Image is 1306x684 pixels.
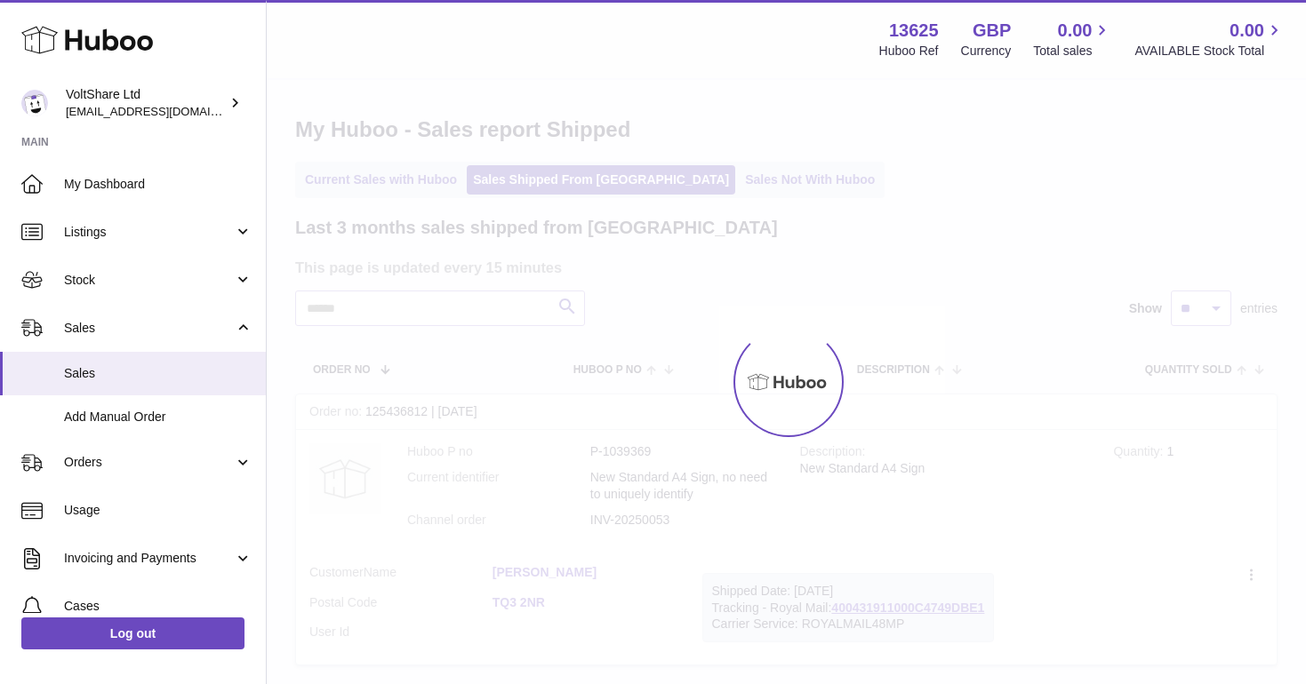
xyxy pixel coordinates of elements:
[21,617,244,649] a: Log out
[64,320,234,337] span: Sales
[879,43,939,60] div: Huboo Ref
[1033,43,1112,60] span: Total sales
[64,224,234,241] span: Listings
[64,272,234,289] span: Stock
[64,176,252,193] span: My Dashboard
[1230,19,1264,43] span: 0.00
[889,19,939,43] strong: 13625
[64,550,234,567] span: Invoicing and Payments
[1033,19,1112,60] a: 0.00 Total sales
[1058,19,1093,43] span: 0.00
[973,19,1011,43] strong: GBP
[66,104,261,118] span: [EMAIL_ADDRESS][DOMAIN_NAME]
[1134,43,1285,60] span: AVAILABLE Stock Total
[64,409,252,426] span: Add Manual Order
[961,43,1012,60] div: Currency
[21,90,48,116] img: info@voltshare.co.uk
[64,365,252,382] span: Sales
[66,86,226,120] div: VoltShare Ltd
[64,502,252,519] span: Usage
[1134,19,1285,60] a: 0.00 AVAILABLE Stock Total
[64,598,252,615] span: Cases
[64,454,234,471] span: Orders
